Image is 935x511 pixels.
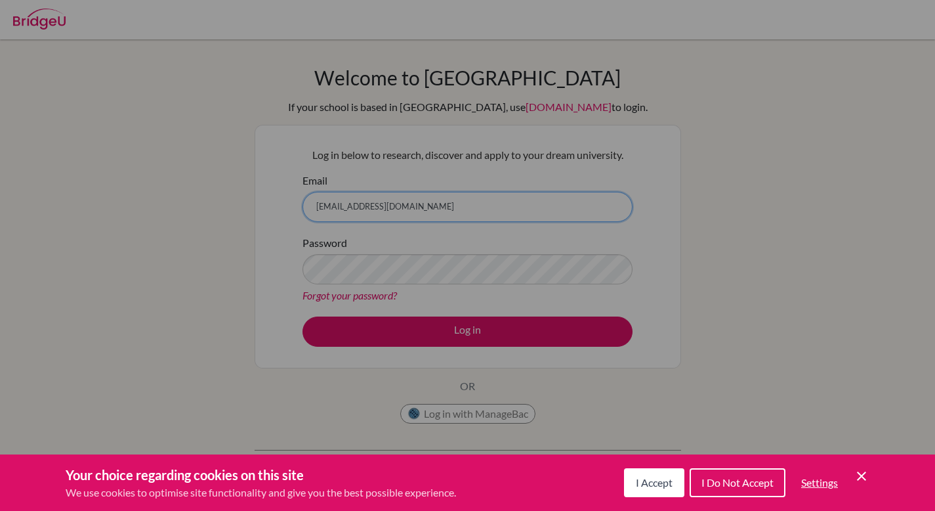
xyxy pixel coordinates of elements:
[791,470,848,496] button: Settings
[701,476,774,489] span: I Do Not Accept
[690,468,785,497] button: I Do Not Accept
[854,468,869,484] button: Save and close
[636,476,673,489] span: I Accept
[801,476,838,489] span: Settings
[624,468,684,497] button: I Accept
[66,485,456,500] p: We use cookies to optimise site functionality and give you the best possible experience.
[66,465,456,485] h3: Your choice regarding cookies on this site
